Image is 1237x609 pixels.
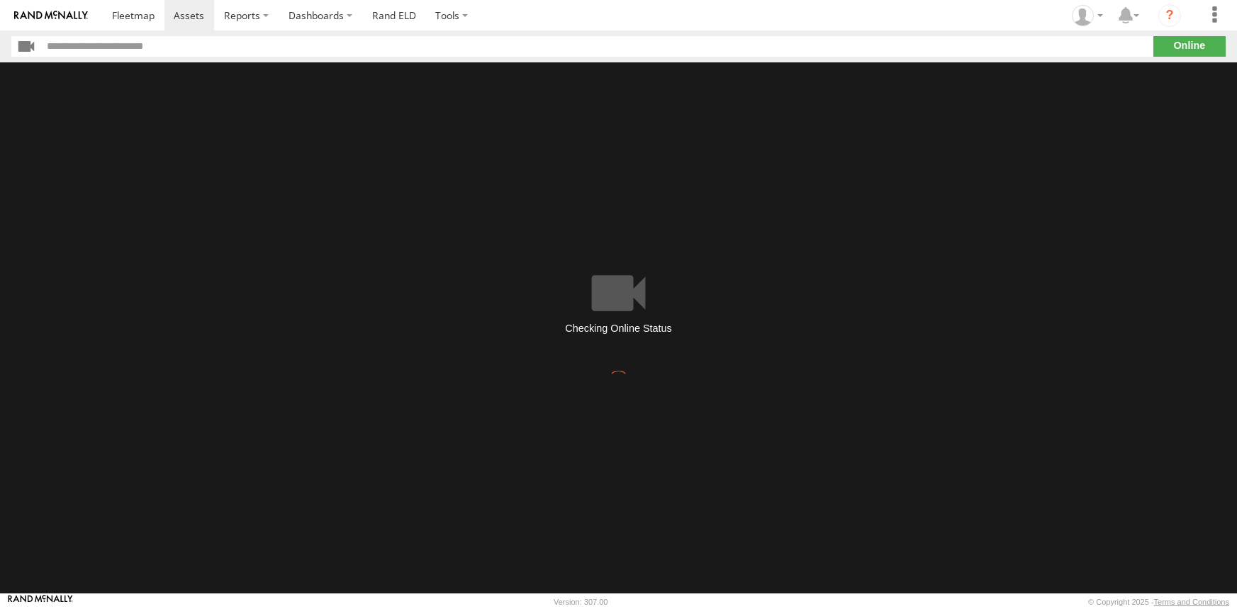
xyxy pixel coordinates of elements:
a: Visit our Website [8,595,73,609]
div: © Copyright 2025 - [1088,598,1229,606]
a: Terms and Conditions [1154,598,1229,606]
div: Armando Sotelo [1067,5,1108,26]
img: rand-logo.svg [14,11,88,21]
i: ? [1158,4,1181,27]
div: Version: 307.00 [554,598,608,606]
